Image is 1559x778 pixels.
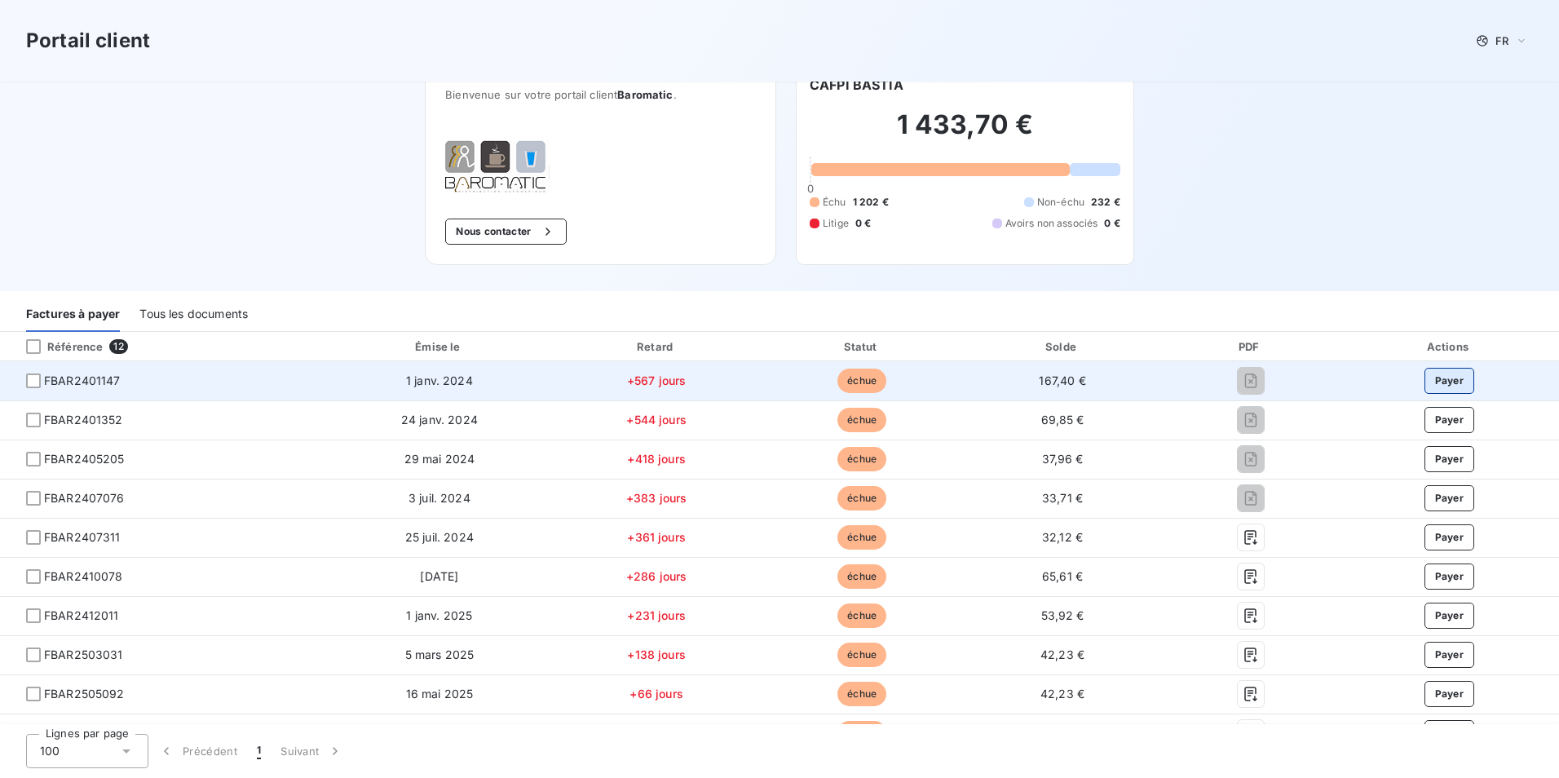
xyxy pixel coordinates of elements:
[44,490,125,506] span: FBAR2407076
[1042,569,1083,583] span: 65,61 €
[764,338,961,355] div: Statut
[1424,524,1475,550] button: Payer
[1424,642,1475,668] button: Payer
[420,569,458,583] span: [DATE]
[967,338,1159,355] div: Solde
[1041,608,1084,622] span: 53,92 €
[1424,603,1475,629] button: Payer
[1424,681,1475,707] button: Payer
[257,743,261,759] span: 1
[1042,530,1083,544] span: 32,12 €
[837,643,886,667] span: échue
[44,686,125,702] span: FBAR2505092
[44,451,125,467] span: FBAR2405205
[837,369,886,393] span: échue
[627,530,686,544] span: +361 jours
[1039,374,1085,387] span: 167,40 €
[409,491,470,505] span: 3 juil. 2024
[271,734,353,768] button: Suivant
[329,338,550,355] div: Émise le
[1042,452,1084,466] span: 37,96 €
[445,140,550,192] img: Company logo
[1424,446,1475,472] button: Payer
[1424,407,1475,433] button: Payer
[13,339,103,354] div: Référence
[44,529,121,546] span: FBAR2407311
[445,219,566,245] button: Nous contacter
[837,447,886,471] span: échue
[44,608,119,624] span: FBAR2412011
[1091,195,1120,210] span: 232 €
[810,108,1120,157] h2: 1 433,70 €
[405,530,474,544] span: 25 juil. 2024
[1495,34,1508,47] span: FR
[1037,195,1084,210] span: Non-échu
[837,564,886,589] span: échue
[139,298,248,332] div: Tous les documents
[247,734,271,768] button: 1
[823,216,849,231] span: Litige
[627,374,687,387] span: +567 jours
[853,195,889,210] span: 1 202 €
[404,452,475,466] span: 29 mai 2024
[556,338,757,355] div: Retard
[837,486,886,511] span: échue
[617,88,673,101] span: Baromatic
[148,734,247,768] button: Précédent
[406,608,472,622] span: 1 janv. 2025
[401,413,478,427] span: 24 janv. 2024
[823,195,846,210] span: Échu
[44,568,123,585] span: FBAR2410078
[627,452,686,466] span: +418 jours
[837,682,886,706] span: échue
[627,648,686,661] span: +138 jours
[1424,485,1475,511] button: Payer
[626,413,687,427] span: +544 jours
[44,373,121,389] span: FBAR2401147
[1042,491,1083,505] span: 33,71 €
[1041,413,1084,427] span: 69,85 €
[26,26,150,55] h3: Portail client
[837,603,886,628] span: échue
[1005,216,1098,231] span: Avoirs non associés
[810,75,903,95] h6: CAFPI BASTIA
[445,88,756,101] span: Bienvenue sur votre portail client .
[406,374,473,387] span: 1 janv. 2024
[44,412,123,428] span: FBAR2401352
[40,743,60,759] span: 100
[837,525,886,550] span: échue
[837,721,886,745] span: échue
[807,182,814,195] span: 0
[837,408,886,432] span: échue
[109,339,127,354] span: 12
[1424,564,1475,590] button: Payer
[1040,687,1084,701] span: 42,23 €
[26,298,120,332] div: Factures à payer
[626,569,687,583] span: +286 jours
[405,648,475,661] span: 5 mars 2025
[406,687,474,701] span: 16 mai 2025
[627,608,686,622] span: +231 jours
[1040,648,1084,661] span: 42,23 €
[44,647,123,663] span: FBAR2503031
[1343,338,1556,355] div: Actions
[1104,216,1120,231] span: 0 €
[1424,368,1475,394] button: Payer
[1424,720,1475,746] button: Payer
[629,687,682,701] span: +66 jours
[855,216,871,231] span: 0 €
[1164,338,1336,355] div: PDF
[626,491,687,505] span: +383 jours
